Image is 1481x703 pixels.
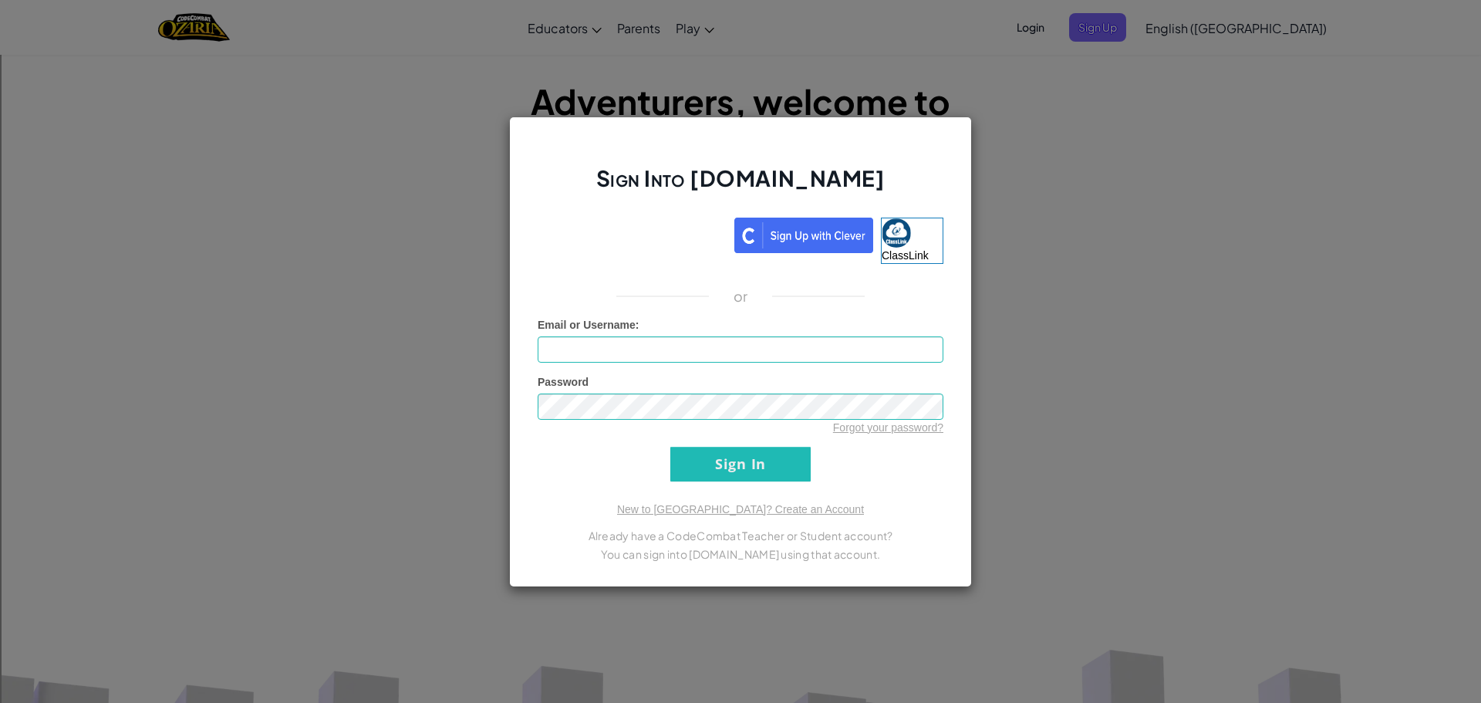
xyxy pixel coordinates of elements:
[6,20,143,36] input: Search outlines
[6,36,1475,50] div: Sort A > Z
[538,317,639,333] label: :
[734,287,748,306] p: or
[538,526,943,545] p: Already have a CodeCombat Teacher or Student account?
[538,545,943,563] p: You can sign into [DOMAIN_NAME] using that account.
[538,376,589,388] span: Password
[882,249,929,262] span: ClassLink
[6,92,1475,106] div: Options
[538,164,943,208] h2: Sign Into [DOMAIN_NAME]
[6,50,1475,64] div: Sort New > Old
[6,6,322,20] div: Home
[882,218,911,248] img: classlink-logo-small.png
[538,319,636,331] span: Email or Username
[734,218,873,253] img: clever_sso_button@2x.png
[530,216,734,250] iframe: Sign in with Google Button
[617,503,864,515] a: New to [GEOGRAPHIC_DATA]? Create an Account
[6,78,1475,92] div: Delete
[670,447,811,482] input: Sign In
[6,106,1475,120] div: Sign out
[6,64,1475,78] div: Move To ...
[833,421,943,434] a: Forgot your password?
